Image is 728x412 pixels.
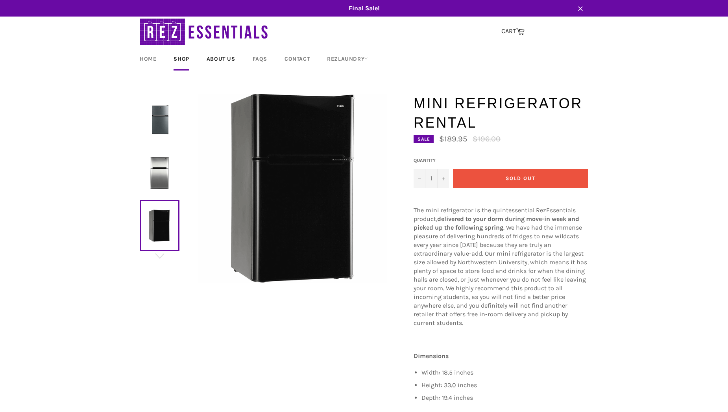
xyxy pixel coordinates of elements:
a: Contact [277,47,318,71]
li: Height: 33.0 inches [421,381,588,390]
span: Sold out [506,175,536,181]
img: Mini Refrigerator Rental [144,157,176,189]
span: The mini refrigerator is the quintessential RezEssentials product, [414,206,576,223]
s: $196.00 [473,134,501,143]
a: Home [132,47,164,71]
span: $189.95 [439,134,467,143]
div: Sale [414,135,434,143]
a: Shop [166,47,197,71]
a: About Us [199,47,243,71]
img: Mini Refrigerator Rental [144,104,176,136]
span: Final Sale! [132,4,596,13]
button: Increase quantity [437,169,449,188]
button: Sold out [453,169,588,188]
h1: Mini Refrigerator Rental [414,94,588,133]
img: Mini Refrigerator Rental [198,94,387,283]
img: RezEssentials [140,17,270,47]
a: FAQs [245,47,275,71]
strong: delivered to your dorm during move-in week and picked up the following spring [414,215,579,231]
button: Decrease quantity [414,169,425,188]
li: Width: 18.5 inches [421,368,588,377]
label: Quantity [414,157,449,164]
a: CART [497,23,528,40]
span: . We have had the immense pleasure of delivering hundreds of fridges to new wildcats every year s... [414,224,587,327]
a: RezLaundry [319,47,376,71]
li: Depth: 19.4 inches [421,393,588,402]
strong: Dimensions [414,352,449,360]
